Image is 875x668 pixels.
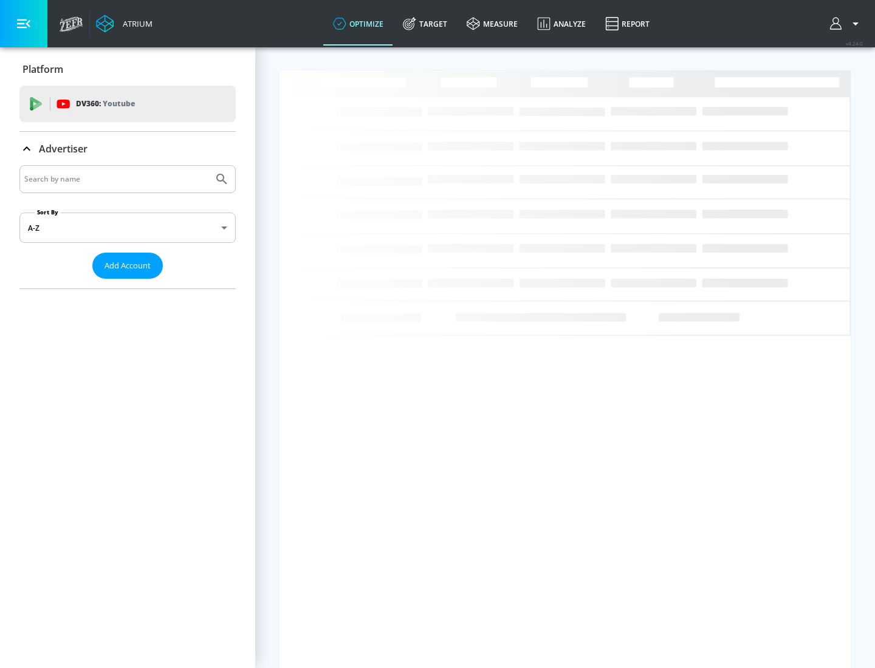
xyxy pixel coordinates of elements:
[19,165,236,288] div: Advertiser
[24,171,208,187] input: Search by name
[457,2,527,46] a: measure
[19,86,236,122] div: DV360: Youtube
[595,2,659,46] a: Report
[22,63,63,76] p: Platform
[19,279,236,288] nav: list of Advertiser
[118,18,153,29] div: Atrium
[76,97,135,111] p: DV360:
[96,15,153,33] a: Atrium
[103,97,135,110] p: Youtube
[35,208,61,216] label: Sort By
[393,2,457,46] a: Target
[19,132,236,166] div: Advertiser
[323,2,393,46] a: optimize
[846,40,863,47] span: v 4.24.0
[39,142,87,155] p: Advertiser
[527,2,595,46] a: Analyze
[19,213,236,243] div: A-Z
[19,52,236,86] div: Platform
[105,259,151,273] span: Add Account
[92,253,163,279] button: Add Account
